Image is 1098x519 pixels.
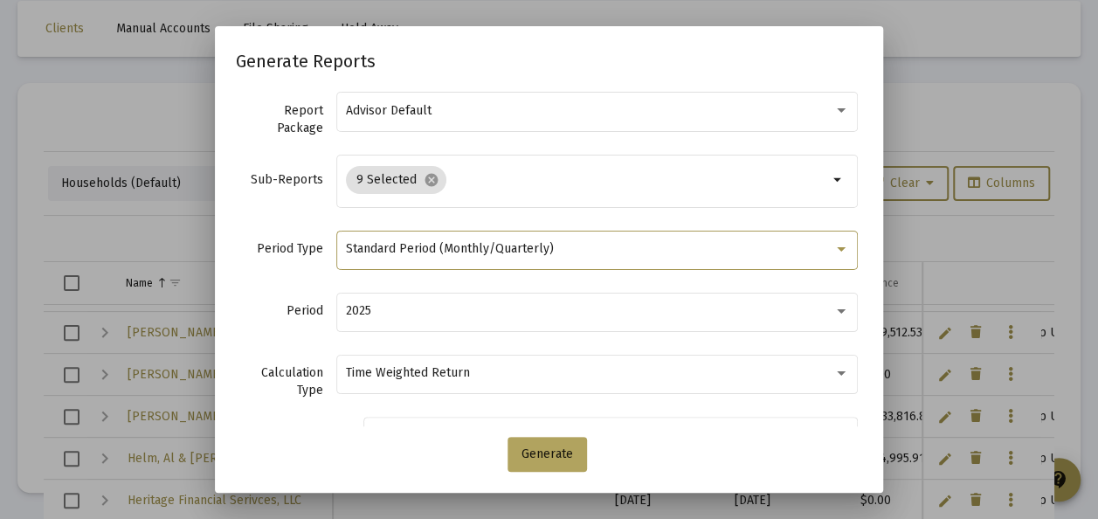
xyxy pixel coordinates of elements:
[236,240,323,258] label: Period Type
[236,364,323,399] label: Calculation Type
[236,47,862,75] h2: Generate Reports
[508,437,587,472] button: Generate
[346,103,432,118] span: Advisor Default
[346,303,371,318] span: 2025
[236,171,323,189] label: Sub-Reports
[521,446,573,461] span: Generate
[346,166,446,194] mat-chip: 9 Selected
[236,102,323,137] label: Report Package
[424,172,439,188] mat-icon: cancel
[346,241,554,256] span: Standard Period (Monthly/Quarterly)
[346,365,470,380] span: Time Weighted Return
[236,302,323,320] label: Period
[828,170,849,190] mat-icon: arrow_drop_down
[346,163,828,197] mat-chip-list: Selection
